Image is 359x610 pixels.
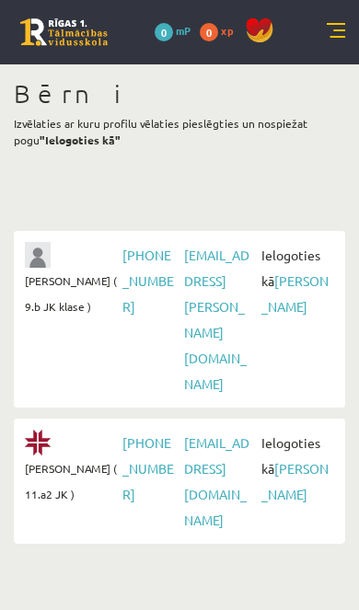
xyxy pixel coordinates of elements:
[257,242,334,319] span: Ielogoties kā
[200,23,218,41] span: 0
[14,78,345,109] h1: Bērni
[184,434,249,528] a: [EMAIL_ADDRESS][DOMAIN_NAME]
[25,455,118,507] span: [PERSON_NAME] ( 11.a2 JK )
[184,247,249,392] a: [EMAIL_ADDRESS][PERSON_NAME][DOMAIN_NAME]
[261,460,329,502] a: [PERSON_NAME]
[257,430,334,507] span: Ielogoties kā
[176,23,191,38] span: mP
[25,268,118,319] span: [PERSON_NAME] ( 9.b JK klase )
[200,23,242,38] a: 0 xp
[261,272,329,315] a: [PERSON_NAME]
[25,242,51,268] img: Jānis Tāre
[40,132,121,147] b: "Ielogoties kā"
[25,430,51,455] img: Elīza Tāre
[122,247,174,315] a: [PHONE_NUMBER]
[221,23,233,38] span: xp
[155,23,173,41] span: 0
[122,434,174,502] a: [PHONE_NUMBER]
[20,18,108,46] a: Rīgas 1. Tālmācības vidusskola
[14,115,345,148] p: Izvēlaties ar kuru profilu vēlaties pieslēgties un nospiežat pogu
